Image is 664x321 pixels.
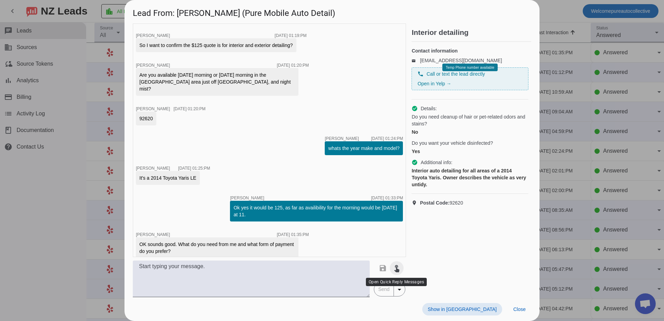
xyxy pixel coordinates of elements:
div: OK sounds good. What do you need from me and what form of payment do you prefer? [139,241,295,255]
span: [PERSON_NAME] [136,106,170,111]
div: So I want to confirm the $125 quote is for interior and exterior detailing? [139,42,293,49]
span: Show in [GEOGRAPHIC_DATA] [428,306,497,312]
div: Interior auto detailing for all areas of a 2014 Toyota Yaris. Owner describes the vehicle as very... [412,167,528,188]
mat-icon: check_circle [412,105,418,112]
span: [PERSON_NAME] [325,136,359,141]
span: Details: [421,105,437,112]
div: [DATE] 01:25:PM [178,166,210,170]
div: [DATE] 01:24:PM [371,136,403,141]
span: Do you want your vehicle disinfected? [412,140,493,147]
div: 92620 [139,115,153,122]
span: [PERSON_NAME] [230,196,264,200]
mat-icon: check_circle [412,159,418,166]
div: [DATE] 01:20:PM [277,63,309,67]
span: [PERSON_NAME] [136,232,170,237]
span: Close [513,306,526,312]
span: [PERSON_NAME] [136,166,170,171]
mat-icon: phone [417,71,424,77]
a: Open in Yelp → [417,81,451,86]
span: 92620 [420,199,463,206]
span: [PERSON_NAME] [136,63,170,68]
div: Ok yes it would be 125, as far as availibility for the morning would be [DATE] at 11. [233,204,399,218]
span: Temp Phone number available [446,66,494,69]
mat-icon: email [412,59,420,62]
div: No [412,129,528,135]
button: Show in [GEOGRAPHIC_DATA] [422,303,502,315]
span: Do you need cleanup of hair or pet-related odors and stains? [412,113,528,127]
mat-icon: arrow_drop_down [395,285,404,294]
div: Yes [412,148,528,155]
span: [PERSON_NAME] [136,33,170,38]
mat-icon: touch_app [393,264,401,272]
h4: Contact information [412,47,528,54]
span: Call or text the lead directly [426,70,485,77]
div: Are you available [DATE] morning or [DATE] morning in the [GEOGRAPHIC_DATA] area just off [GEOGRA... [139,72,295,92]
span: Additional info: [421,159,452,166]
div: [DATE] 01:19:PM [275,34,306,38]
a: [EMAIL_ADDRESS][DOMAIN_NAME] [420,58,502,63]
div: whats the year make and model? [328,145,399,152]
button: Close [508,303,531,315]
strong: Postal Code: [420,200,450,206]
div: [DATE] 01:35:PM [277,233,309,237]
div: [DATE] 01:20:PM [174,107,205,111]
h2: Interior detailing [412,29,531,36]
div: [DATE] 01:33:PM [371,196,403,200]
mat-icon: location_on [412,200,420,206]
div: It's a 2014 Toyota Yaris LE [139,174,196,181]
